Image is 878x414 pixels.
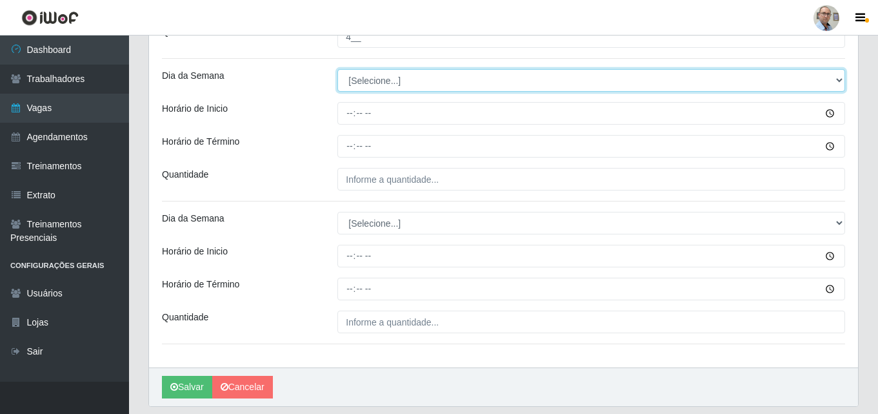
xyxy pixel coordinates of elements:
label: Horário de Término [162,278,239,291]
img: CoreUI Logo [21,10,79,26]
label: Dia da Semana [162,69,224,83]
input: 00:00 [337,245,845,267]
input: 00:00 [337,135,845,158]
label: Quantidade [162,168,208,181]
label: Horário de Término [162,135,239,149]
label: Dia da Semana [162,212,224,225]
input: Informe a quantidade... [337,168,845,191]
a: Cancelar [212,376,273,398]
input: 00:00 [337,278,845,300]
button: Salvar [162,376,212,398]
label: Horário de Inicio [162,102,228,116]
input: Informe a quantidade... [337,25,845,48]
label: Quantidade [162,311,208,324]
input: Informe a quantidade... [337,311,845,333]
label: Horário de Inicio [162,245,228,258]
input: 00:00 [337,102,845,125]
